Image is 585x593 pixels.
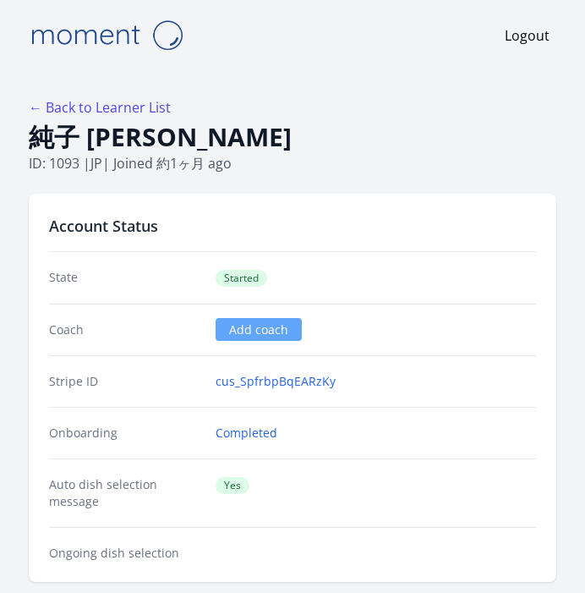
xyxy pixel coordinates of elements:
a: ← Back to Learner List [29,98,171,117]
h2: Account Status [49,214,536,238]
span: Yes [216,477,249,494]
h1: 純子 [PERSON_NAME] [29,121,556,153]
dt: Stripe ID [49,373,202,390]
dt: Onboarding [49,425,202,442]
dt: Auto dish selection message [49,476,202,510]
a: cus_SpfrbpBqEARzKy [216,373,336,390]
dt: State [49,269,202,287]
span: Started [216,270,267,287]
dt: Coach [49,321,202,338]
span: jp [90,154,102,173]
a: Completed [216,425,277,442]
img: Moment [22,14,191,57]
a: Logout [505,25,549,46]
a: Add coach [216,318,302,341]
p: ID: 1093 | | Joined 約1ヶ月 ago [29,153,556,173]
dt: Ongoing dish selection [49,545,202,562]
